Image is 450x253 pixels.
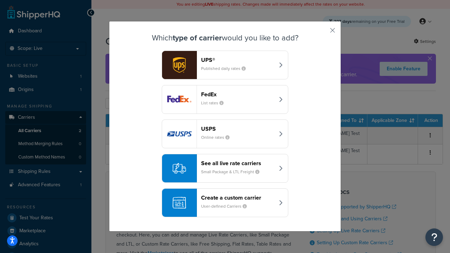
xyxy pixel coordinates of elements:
img: fedEx logo [162,85,197,113]
img: usps logo [162,120,197,148]
button: Open Resource Center [425,228,443,246]
small: User-defined Carriers [201,203,252,209]
small: List rates [201,100,229,106]
header: USPS [201,125,275,132]
small: Small Package & LTL Freight [201,169,265,175]
button: Create a custom carrierUser-defined Carriers [162,188,288,217]
h3: Which would you like to add? [127,34,323,42]
img: icon-carrier-custom-c93b8a24.svg [173,196,186,209]
button: fedEx logoFedExList rates [162,85,288,114]
img: icon-carrier-liverate-becf4550.svg [173,162,186,175]
img: ups logo [162,51,197,79]
button: ups logoUPS®Published daily rates [162,51,288,79]
button: usps logoUSPSOnline rates [162,119,288,148]
header: See all live rate carriers [201,160,275,167]
strong: type of carrier [173,32,222,44]
small: Published daily rates [201,65,251,72]
header: Create a custom carrier [201,194,275,201]
small: Online rates [201,134,235,141]
header: FedEx [201,91,275,98]
header: UPS® [201,57,275,63]
button: See all live rate carriersSmall Package & LTL Freight [162,154,288,183]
